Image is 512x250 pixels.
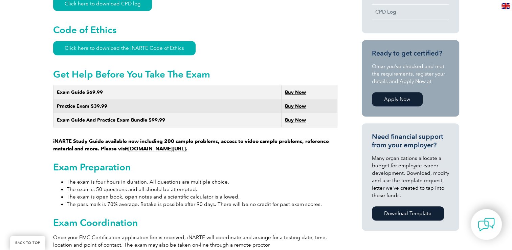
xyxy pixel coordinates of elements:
strong: Practice Exam $39.99 [57,103,107,109]
p: Once you’ve checked and met the requirements, register your details and Apply Now at [372,63,449,85]
li: The exam is open book, open notes and a scientific calculator is allowed. [67,193,337,201]
a: [DOMAIN_NAME][URL]. [128,146,187,152]
a: Click here to download the iNARTE Code of Ethics [53,41,196,55]
a: Buy Now [285,103,306,109]
h2: Exam Coordination [53,217,337,228]
h2: Code of Ethics [53,24,337,35]
li: The pass mark is 70% average. Retake is possible after 90 days. There will be no credit for past ... [67,201,337,208]
h3: Need financial support from your employer? [372,132,449,149]
a: Buy Now [285,117,306,123]
a: Apply Now [372,92,423,106]
a: CPD Log [372,5,449,19]
img: en [502,3,510,9]
strong: iNARTE Study Guide available now including 200 sample problems, access to video sample problems, ... [53,138,329,152]
h2: Get Help Before You Take The Exam [53,69,337,80]
a: Buy Now [285,89,306,95]
li: The exam is 50 questions and all should be attempted. [67,186,337,193]
img: contact-chat.png [478,216,495,233]
a: BACK TO TOP [10,236,45,250]
li: The exam is four hours in duration. All questions are multiple choice. [67,178,337,186]
p: Many organizations allocate a budget for employee career development. Download, modify and use th... [372,154,449,199]
a: Download Template [372,206,444,221]
h3: Ready to get certified? [372,49,449,58]
strong: Exam Guide $69.99 [57,89,103,95]
p: Once your EMC Certification application fee is received, iNARTE will coordinate and arrange for a... [53,234,337,249]
h2: Exam Preparation [53,162,337,172]
strong: Exam Guide And Practice Exam Bundle $99.99 [57,117,165,123]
